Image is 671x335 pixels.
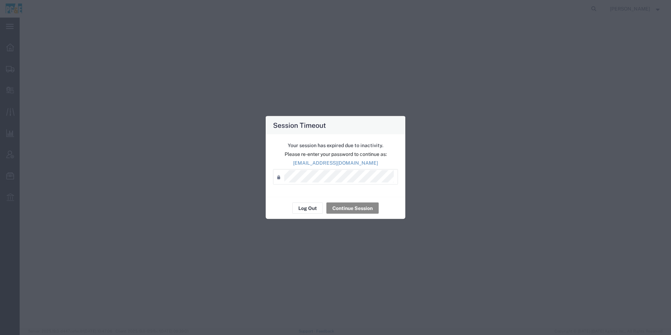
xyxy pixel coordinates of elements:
[292,203,323,214] button: Log Out
[273,142,398,149] p: Your session has expired due to inactivity.
[273,159,398,167] p: [EMAIL_ADDRESS][DOMAIN_NAME]
[273,151,398,158] p: Please re-enter your password to continue as:
[273,120,326,130] h4: Session Timeout
[326,203,379,214] button: Continue Session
